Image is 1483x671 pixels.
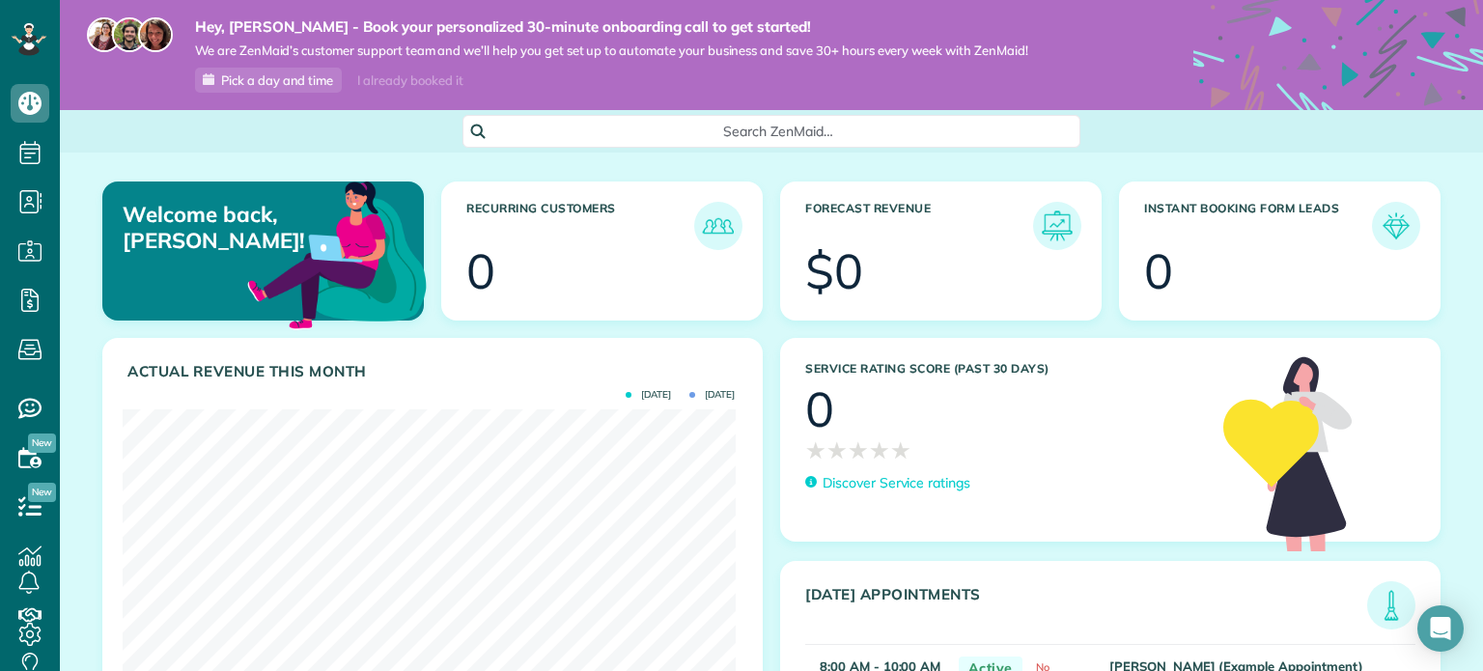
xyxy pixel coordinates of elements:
img: icon_forecast_revenue-8c13a41c7ed35a8dcfafea3cbb826a0462acb37728057bba2d056411b612bbbe.png [1038,207,1077,245]
div: 0 [466,247,495,295]
span: ★ [805,433,826,467]
span: We are ZenMaid’s customer support team and we’ll help you get set up to automate your business an... [195,42,1028,59]
span: [DATE] [626,390,671,400]
h3: Recurring Customers [466,202,694,250]
span: ★ [848,433,869,467]
div: $0 [805,247,863,295]
p: Discover Service ratings [823,473,970,493]
div: Open Intercom Messenger [1417,605,1464,652]
img: michelle-19f622bdf1676172e81f8f8fba1fb50e276960ebfe0243fe18214015130c80e4.jpg [138,17,173,52]
h3: Actual Revenue this month [127,363,742,380]
span: ★ [869,433,890,467]
span: ★ [826,433,848,467]
img: dashboard_welcome-42a62b7d889689a78055ac9021e634bf52bae3f8056760290aed330b23ab8690.png [243,159,431,347]
p: Welcome back, [PERSON_NAME]! [123,202,320,253]
h3: [DATE] Appointments [805,586,1367,629]
img: icon_recurring_customers-cf858462ba22bcd05b5a5880d41d6543d210077de5bb9ebc9590e49fd87d84ed.png [699,207,738,245]
a: Pick a day and time [195,68,342,93]
span: Pick a day and time [221,72,333,88]
span: [DATE] [689,390,735,400]
h3: Forecast Revenue [805,202,1033,250]
span: New [28,433,56,453]
img: icon_form_leads-04211a6a04a5b2264e4ee56bc0799ec3eb69b7e499cbb523a139df1d13a81ae0.png [1377,207,1415,245]
div: 0 [1144,247,1173,295]
a: Discover Service ratings [805,473,970,493]
img: maria-72a9807cf96188c08ef61303f053569d2e2a8a1cde33d635c8a3ac13582a053d.jpg [87,17,122,52]
div: 0 [805,385,834,433]
div: I already booked it [346,69,474,93]
img: icon_todays_appointments-901f7ab196bb0bea1936b74009e4eb5ffbc2d2711fa7634e0d609ed5ef32b18b.png [1372,586,1411,625]
span: New [28,483,56,502]
h3: Service Rating score (past 30 days) [805,362,1204,376]
strong: Hey, [PERSON_NAME] - Book your personalized 30-minute onboarding call to get started! [195,17,1028,37]
h3: Instant Booking Form Leads [1144,202,1372,250]
span: ★ [890,433,911,467]
img: jorge-587dff0eeaa6aab1f244e6dc62b8924c3b6ad411094392a53c71c6c4a576187d.jpg [112,17,147,52]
